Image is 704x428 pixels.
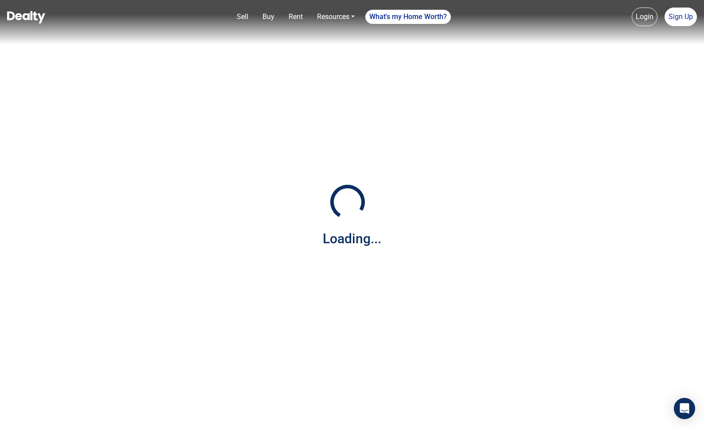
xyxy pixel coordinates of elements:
[233,8,252,26] a: Sell
[665,8,697,26] a: Sign Up
[674,398,695,419] div: Open Intercom Messenger
[259,8,278,26] a: Buy
[365,10,451,24] a: What's my Home Worth?
[7,11,45,23] img: Dealty - Buy, Sell & Rent Homes
[632,8,657,26] a: Login
[4,401,31,428] iframe: BigID CMP Widget
[285,8,306,26] a: Rent
[323,229,381,249] div: Loading...
[313,8,358,26] a: Resources
[325,180,370,224] img: Loading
